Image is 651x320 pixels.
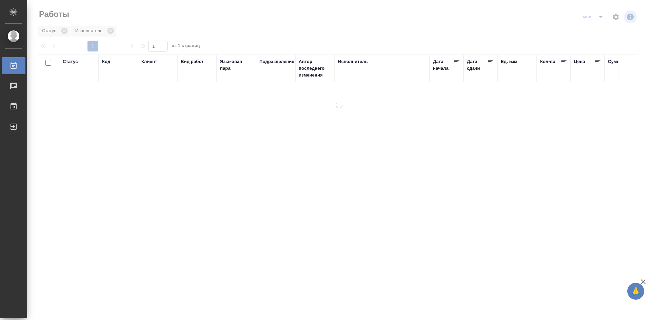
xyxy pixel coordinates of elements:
div: Код [102,58,110,65]
div: Ед. изм [501,58,517,65]
div: Вид работ [181,58,204,65]
div: Исполнитель [338,58,368,65]
div: Автор последнего изменения [299,58,331,79]
div: Дата начала [433,58,453,72]
div: Кол-во [540,58,555,65]
div: Клиент [141,58,157,65]
button: 🙏 [627,283,644,300]
div: Цена [574,58,585,65]
div: Подразделение [259,58,294,65]
span: 🙏 [630,284,642,298]
div: Статус [63,58,78,65]
div: Дата сдачи [467,58,487,72]
div: Языковая пара [220,58,253,72]
div: Сумма [608,58,623,65]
